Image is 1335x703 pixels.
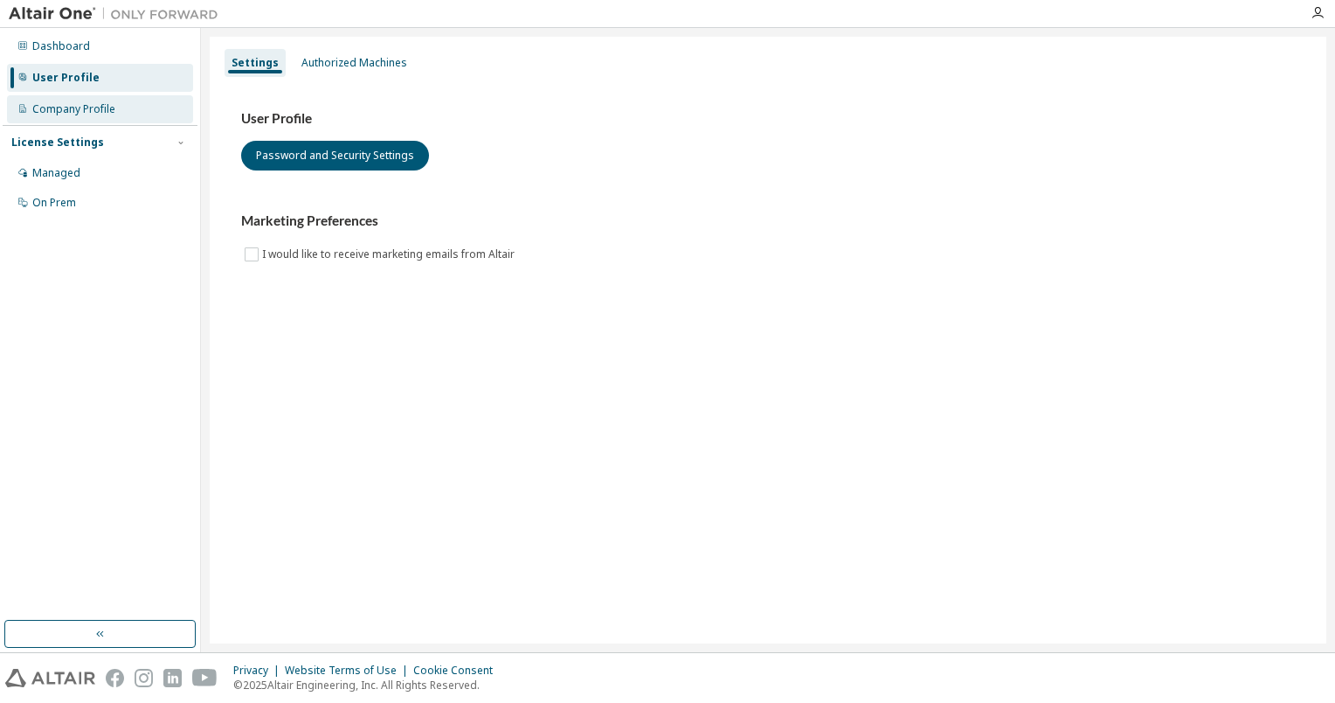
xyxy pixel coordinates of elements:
[32,102,115,116] div: Company Profile
[5,669,95,687] img: altair_logo.svg
[241,141,429,171] button: Password and Security Settings
[285,664,413,678] div: Website Terms of Use
[233,678,503,693] p: © 2025 Altair Engineering, Inc. All Rights Reserved.
[11,136,104,150] div: License Settings
[32,39,90,53] div: Dashboard
[32,166,80,180] div: Managed
[232,56,279,70] div: Settings
[9,5,227,23] img: Altair One
[32,196,76,210] div: On Prem
[32,71,100,85] div: User Profile
[135,669,153,687] img: instagram.svg
[241,212,1295,230] h3: Marketing Preferences
[192,669,218,687] img: youtube.svg
[233,664,285,678] div: Privacy
[413,664,503,678] div: Cookie Consent
[301,56,407,70] div: Authorized Machines
[262,244,518,265] label: I would like to receive marketing emails from Altair
[241,110,1295,128] h3: User Profile
[163,669,182,687] img: linkedin.svg
[106,669,124,687] img: facebook.svg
